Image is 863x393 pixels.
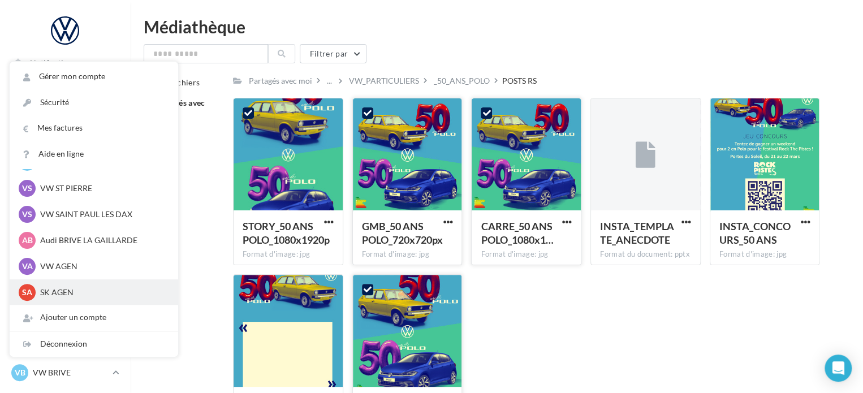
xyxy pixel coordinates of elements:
div: Format du document: pptx [600,249,691,260]
a: Campagnes [7,161,123,185]
div: Format d'image: jpg [719,249,810,260]
div: _50_ANS_POLO [434,75,490,87]
span: INSTA_CONCOURS_50 ANS [719,220,791,246]
span: VS [22,209,32,220]
div: POSTS RS [502,75,537,87]
a: Opérations [7,76,123,100]
div: ... [325,73,334,89]
div: Format d'image: jpg [481,249,572,260]
button: Filtrer par [300,44,366,63]
div: Déconnexion [10,331,178,357]
div: VW_PARTICULIERS [349,75,419,87]
a: Boîte de réception [7,103,123,128]
a: Sécurité [10,90,178,115]
a: Visibilité en ligne [7,133,123,157]
div: Format d'image: jpg [362,249,453,260]
a: Aide en ligne [10,141,178,167]
span: SA [22,287,32,298]
span: INSTA_TEMPLATE_ANECDOTE [600,220,674,246]
a: VB VW BRIVE [9,362,121,383]
div: Partagés avec moi [249,75,312,87]
div: Open Intercom Messenger [825,355,852,382]
p: SK AGEN [40,287,165,298]
p: VW BRIVE [33,367,108,378]
p: Audi BRIVE LA GAILLARDE [40,235,165,246]
span: CARRE_50 ANS POLO_1080x1080px [481,220,553,246]
a: Contacts [7,189,123,213]
span: Partagés avec moi [154,98,205,119]
span: GMB_50 ANS POLO_720x720px [362,220,443,246]
a: Gérer mon compte [10,64,178,89]
div: Format d'image: jpg [243,249,334,260]
a: Médiathèque [7,217,123,241]
p: VW ST PIERRE [40,183,165,194]
a: Mes factures [10,115,178,141]
span: VS [22,183,32,194]
span: VB [15,367,25,378]
span: AB [22,235,33,246]
p: VW AGEN [40,261,165,272]
a: ASSETS PERSONNALISABLES [7,273,123,306]
span: VA [22,261,33,272]
div: Médiathèque [144,18,849,35]
span: STORY_50 ANS POLO_1080x1920p [243,220,330,246]
a: Calendrier [7,245,123,269]
span: Notifications [30,59,76,68]
div: Ajouter un compte [10,305,178,330]
p: VW SAINT PAUL LES DAX [40,209,165,220]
